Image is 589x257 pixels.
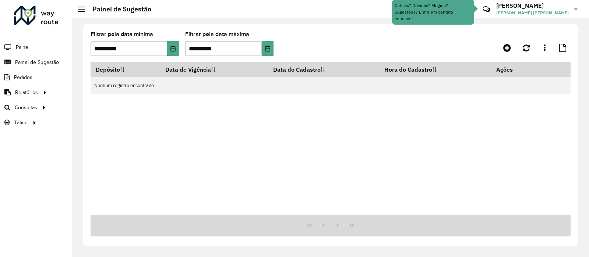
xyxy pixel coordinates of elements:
[479,1,494,17] a: Contato Rápido
[262,41,274,56] button: Choose Date
[268,62,379,77] th: Data do Cadastro
[16,43,29,51] span: Painel
[167,41,179,56] button: Choose Date
[15,58,59,66] span: Painel de Sugestão
[91,30,153,39] label: Filtrar pela data mínima
[91,77,571,94] td: Nenhum registro encontrado
[185,30,249,39] label: Filtrar pela data máxima
[15,89,38,96] span: Relatórios
[496,10,569,16] span: [PERSON_NAME] [PERSON_NAME]
[85,5,151,13] h2: Painel de Sugestão
[14,74,32,81] span: Pedidos
[491,62,535,77] th: Ações
[14,119,28,126] span: Tático
[160,62,268,77] th: Data de Vigência
[15,104,37,111] span: Consultas
[496,2,569,9] h3: [PERSON_NAME]
[379,62,491,77] th: Hora do Cadastro
[91,62,160,77] th: Depósito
